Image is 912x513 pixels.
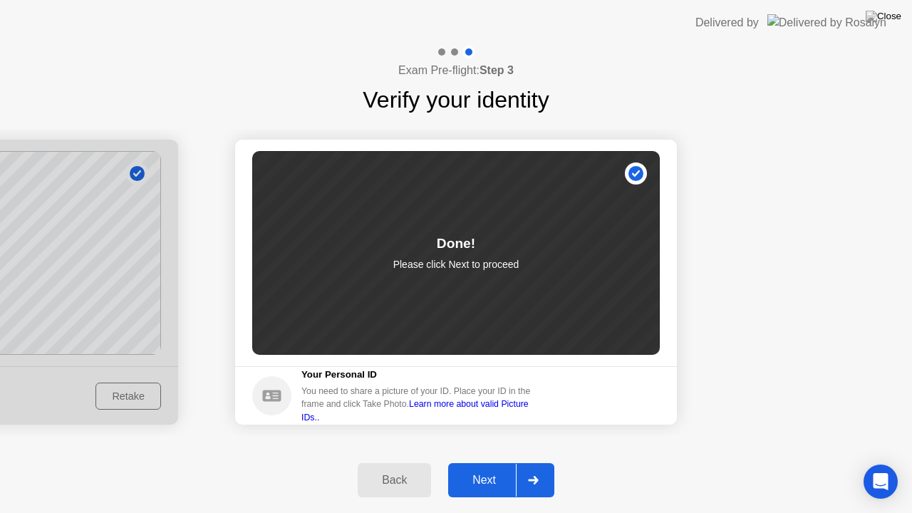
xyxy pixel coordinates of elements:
div: Open Intercom Messenger [864,465,898,499]
div: You need to share a picture of your ID. Place your ID in the frame and click Take Photo. [301,385,541,424]
h5: Your Personal ID [301,368,541,382]
div: Next [452,474,516,487]
b: Step 3 [480,64,514,76]
h1: Verify your identity [363,83,549,117]
button: Next [448,463,554,497]
img: Close [866,11,901,22]
div: Back [362,474,427,487]
a: Learn more about valid Picture IDs.. [301,399,529,422]
button: Back [358,463,431,497]
p: Please click Next to proceed [393,257,519,272]
h4: Exam Pre-flight: [398,62,514,79]
div: Done! [437,234,475,254]
img: Delivered by Rosalyn [767,14,886,31]
div: Delivered by [695,14,759,31]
